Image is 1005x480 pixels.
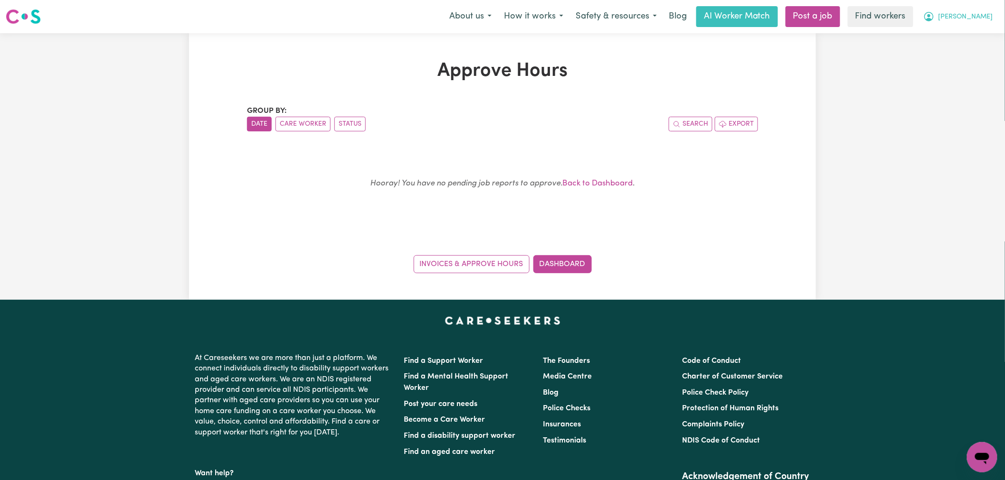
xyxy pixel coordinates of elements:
em: Hooray! You have no pending job reports to approve. [370,179,563,187]
button: My Account [917,7,999,27]
button: Export [715,117,758,131]
a: Code of Conduct [683,357,741,365]
a: Find workers [848,6,913,27]
a: Testimonials [543,437,586,444]
span: Group by: [247,107,287,115]
a: Find a Mental Health Support Worker [404,373,508,392]
a: Post your care needs [404,400,477,408]
a: Dashboard [533,255,592,273]
button: Safety & resources [569,7,663,27]
a: Charter of Customer Service [683,373,783,380]
a: Careseekers logo [6,6,41,28]
a: The Founders [543,357,590,365]
a: Complaints Policy [683,421,745,428]
button: sort invoices by care worker [275,117,331,131]
a: Become a Care Worker [404,416,485,424]
small: . [370,179,635,187]
h1: Approve Hours [247,60,758,83]
a: Blog [543,389,559,397]
button: sort invoices by paid status [334,117,366,131]
a: Find a Support Worker [404,357,483,365]
a: Careseekers home page [445,317,560,324]
button: Search [669,117,712,131]
img: Careseekers logo [6,8,41,25]
a: Police Checks [543,405,590,412]
a: Back to Dashboard [563,179,633,187]
a: Invoices & Approve Hours [414,255,530,273]
a: Police Check Policy [683,389,749,397]
iframe: Button to launch messaging window [967,442,997,472]
button: How it works [498,7,569,27]
a: Blog [663,6,692,27]
a: Find an aged care worker [404,448,495,456]
a: Protection of Human Rights [683,405,779,412]
a: Media Centre [543,373,592,380]
a: NDIS Code of Conduct [683,437,760,444]
a: Post a job [786,6,840,27]
button: About us [443,7,498,27]
button: sort invoices by date [247,117,272,131]
p: Want help? [195,464,392,479]
a: Find a disability support worker [404,432,515,440]
p: At Careseekers we are more than just a platform. We connect individuals directly to disability su... [195,349,392,442]
span: [PERSON_NAME] [939,12,993,22]
a: AI Worker Match [696,6,778,27]
a: Insurances [543,421,581,428]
